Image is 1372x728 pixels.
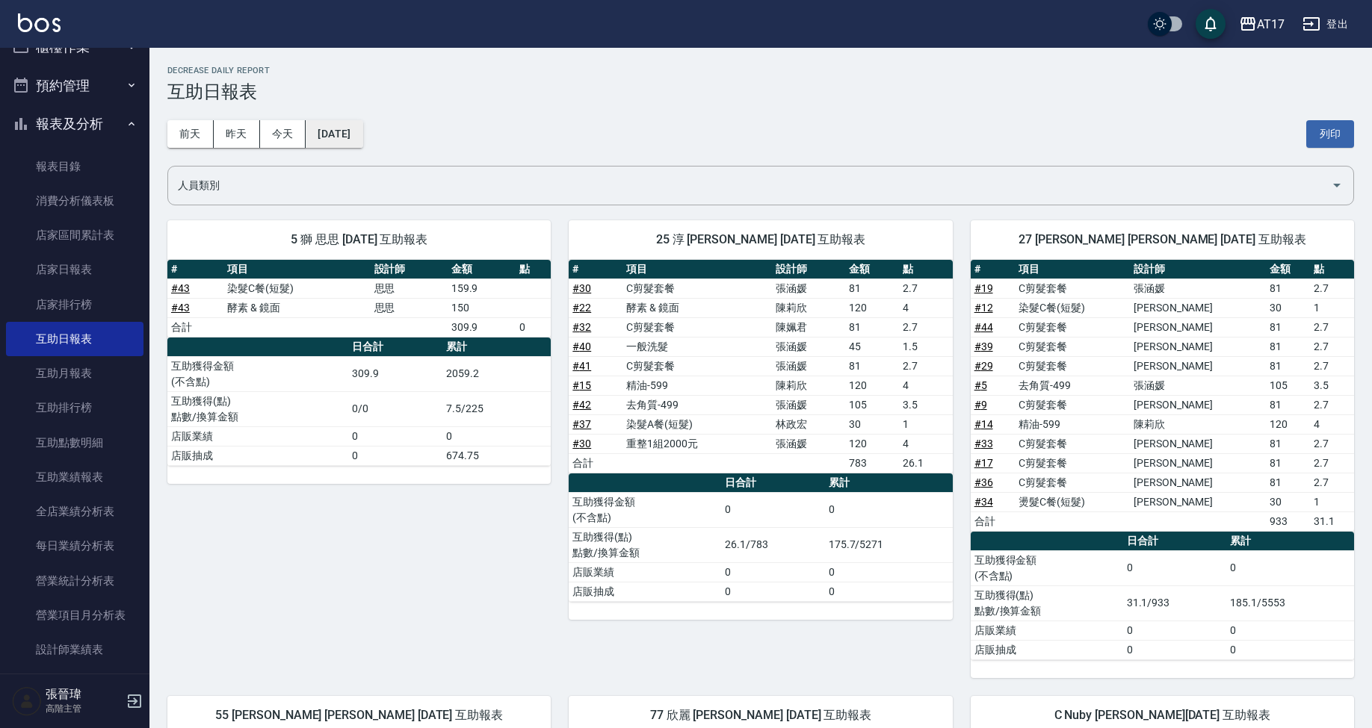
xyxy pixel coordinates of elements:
[1310,376,1354,395] td: 3.5
[6,667,143,701] a: 設計師日報表
[622,356,772,376] td: C剪髮套餐
[622,434,772,453] td: 重整1組2000元
[46,687,122,702] h5: 張晉瑋
[772,434,845,453] td: 張涵媛
[845,434,899,453] td: 120
[772,337,845,356] td: 張涵媛
[845,279,899,298] td: 81
[1123,620,1226,640] td: 0
[6,66,143,105] button: 預約管理
[974,340,993,352] a: #39
[974,379,987,391] a: #5
[442,356,551,391] td: 2059.2
[825,492,953,527] td: 0
[974,418,993,430] a: #14
[899,395,953,414] td: 3.5
[448,279,516,298] td: 159.9
[622,395,772,414] td: 去角質-499
[572,282,591,294] a: #30
[572,379,591,391] a: #15
[1266,473,1310,492] td: 81
[622,260,772,279] th: 項目
[167,446,348,465] td: 店販抽成
[167,66,1354,75] h2: Decrease Daily Report
[1310,260,1354,279] th: 點
[974,321,993,333] a: #44
[371,260,448,279] th: 設計師
[306,120,362,148] button: [DATE]
[845,260,899,279] th: 金額
[6,356,143,391] a: 互助月報表
[1015,414,1130,434] td: 精油-599
[348,356,442,391] td: 309.9
[622,376,772,395] td: 精油-599
[1310,473,1354,492] td: 2.7
[1226,532,1354,551] th: 累計
[845,376,899,395] td: 120
[622,337,772,356] td: 一般洗髮
[185,232,533,247] span: 5 獅 思思 [DATE] 互助報表
[167,337,551,466] table: a dense table
[1130,453,1266,473] td: [PERSON_NAME]
[1257,15,1285,34] div: AT17
[845,395,899,414] td: 105
[1310,298,1354,317] td: 1
[825,527,953,562] td: 175.7/5271
[1310,395,1354,414] td: 2.7
[1310,337,1354,356] td: 2.7
[974,282,993,294] a: #19
[572,360,591,372] a: #41
[1015,298,1130,317] td: 染髮C餐(短髮)
[46,702,122,715] p: 高階主管
[516,260,551,279] th: 點
[223,260,370,279] th: 項目
[167,426,348,446] td: 店販業績
[899,298,953,317] td: 4
[1130,298,1266,317] td: [PERSON_NAME]
[569,260,952,473] table: a dense table
[1015,492,1130,511] td: 燙髮C餐(短髮)
[6,460,143,494] a: 互助業績報表
[1015,434,1130,453] td: C剪髮套餐
[171,282,190,294] a: #43
[1310,453,1354,473] td: 2.7
[516,317,551,337] td: 0
[721,473,824,493] th: 日合計
[974,302,993,314] a: #12
[1130,337,1266,356] td: [PERSON_NAME]
[1015,395,1130,414] td: C剪髮套餐
[167,260,223,279] th: #
[899,414,953,434] td: 1
[587,708,934,723] span: 77 欣麗 [PERSON_NAME] [DATE] 互助報表
[825,582,953,601] td: 0
[772,414,845,434] td: 林政宏
[1233,9,1291,40] button: AT17
[6,184,143,218] a: 消費分析儀表板
[1130,414,1266,434] td: 陳莉欣
[569,562,721,582] td: 店販業績
[1130,279,1266,298] td: 張涵媛
[622,317,772,337] td: C剪髮套餐
[974,438,993,449] a: #33
[569,582,721,601] td: 店販抽成
[587,232,934,247] span: 25 淳 [PERSON_NAME] [DATE] 互助報表
[772,376,845,395] td: 陳莉欣
[1266,356,1310,376] td: 81
[572,399,591,411] a: #42
[1123,585,1226,620] td: 31.1/933
[772,298,845,317] td: 陳莉欣
[1130,356,1266,376] td: [PERSON_NAME]
[721,562,824,582] td: 0
[442,391,551,426] td: 7.5/225
[899,376,953,395] td: 4
[167,120,214,148] button: 前天
[569,453,622,473] td: 合計
[1266,492,1310,511] td: 30
[1310,317,1354,337] td: 2.7
[772,260,845,279] th: 設計師
[448,298,516,317] td: 150
[845,414,899,434] td: 30
[348,391,442,426] td: 0/0
[6,426,143,460] a: 互助點數明細
[1015,473,1130,492] td: C剪髮套餐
